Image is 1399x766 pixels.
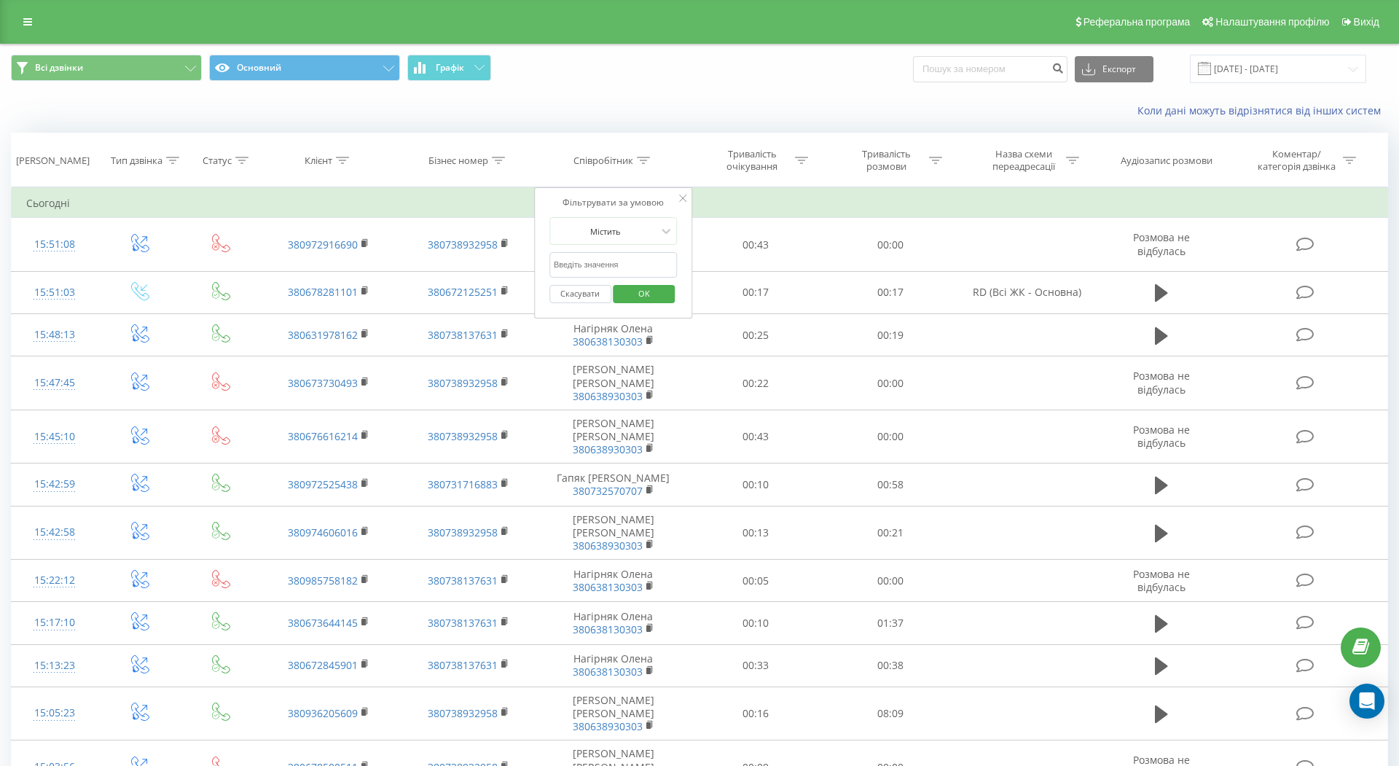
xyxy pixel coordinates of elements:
div: Співробітник [573,155,633,167]
span: Розмова не відбулась [1133,423,1190,450]
a: 380638130303 [573,622,643,636]
td: Гапяк [PERSON_NAME] [538,464,689,506]
a: 380638130303 [573,665,643,679]
td: [PERSON_NAME] [PERSON_NAME] [538,410,689,464]
span: Реферальна програма [1083,16,1191,28]
span: Всі дзвінки [35,62,83,74]
div: 15:42:59 [26,470,83,499]
a: 380738137631 [428,616,498,630]
span: Налаштування профілю [1215,16,1329,28]
td: 00:00 [823,218,957,272]
span: OK [624,282,665,305]
td: 01:37 [823,602,957,644]
button: OK [614,285,675,303]
a: 380638130303 [573,335,643,348]
a: 380738932958 [428,525,498,539]
a: 380638130303 [573,580,643,594]
td: 00:17 [689,271,823,313]
td: Нагірняк Олена [538,602,689,644]
a: 380738932958 [428,238,498,251]
div: Тривалість очікування [713,148,791,173]
a: 380738932958 [428,376,498,390]
td: 00:38 [823,644,957,687]
a: 380936205609 [288,706,358,720]
div: Тривалість розмови [847,148,925,173]
div: Статус [203,155,232,167]
button: Основний [209,55,400,81]
td: 00:13 [689,506,823,560]
td: Сьогодні [12,189,1388,218]
div: Бізнес номер [428,155,488,167]
div: Аудіозапис розмови [1121,155,1212,167]
div: Назва схеми переадресації [984,148,1062,173]
a: 380731716883 [428,477,498,491]
td: 00:00 [823,356,957,410]
a: 380738932958 [428,429,498,443]
button: Всі дзвінки [11,55,202,81]
a: 380738932958 [428,706,498,720]
a: 380738137631 [428,328,498,342]
div: 15:45:10 [26,423,83,451]
td: 00:10 [689,602,823,644]
button: Експорт [1075,56,1153,82]
td: 00:19 [823,314,957,356]
td: 00:43 [689,218,823,272]
a: 380673644145 [288,616,358,630]
td: 00:43 [689,410,823,464]
a: 380631978162 [288,328,358,342]
a: 380738137631 [428,574,498,587]
td: [PERSON_NAME] [PERSON_NAME] [538,687,689,740]
div: Open Intercom Messenger [1349,684,1384,719]
a: 380972525438 [288,477,358,491]
td: 00:17 [823,271,957,313]
td: Нагірняк Олена [538,644,689,687]
a: 380678281101 [288,285,358,299]
td: 00:00 [823,410,957,464]
input: Введіть значення [549,252,678,278]
div: [PERSON_NAME] [16,155,90,167]
td: 00:05 [689,560,823,602]
a: 380673730493 [288,376,358,390]
a: 380972916690 [288,238,358,251]
a: Коли дані можуть відрізнятися вiд інших систем [1137,103,1388,117]
a: 380985758182 [288,574,358,587]
td: [PERSON_NAME] [PERSON_NAME] [538,506,689,560]
a: 380672845901 [288,658,358,672]
button: Графік [407,55,491,81]
span: Графік [436,63,464,73]
div: 15:51:03 [26,278,83,307]
td: 00:22 [689,356,823,410]
td: 08:09 [823,687,957,740]
div: 15:51:08 [26,230,83,259]
div: 15:05:23 [26,699,83,727]
td: Нагірняк Олена [538,560,689,602]
div: 15:22:12 [26,566,83,595]
div: Коментар/категорія дзвінка [1254,148,1339,173]
td: [PERSON_NAME] [PERSON_NAME] [538,356,689,410]
td: RD (Всі ЖК - Основна) [957,271,1097,313]
a: 380974606016 [288,525,358,539]
div: Клієнт [305,155,332,167]
div: 15:17:10 [26,609,83,637]
span: Розмова не відбулась [1133,567,1190,594]
td: 00:00 [823,560,957,602]
span: Вихід [1354,16,1379,28]
a: 380732570707 [573,484,643,498]
a: 380638930303 [573,719,643,733]
td: Нагірняк Олена [538,314,689,356]
div: 15:13:23 [26,652,83,680]
span: Розмова не відбулась [1133,369,1190,396]
input: Пошук за номером [913,56,1067,82]
a: 380638930303 [573,389,643,403]
td: 00:21 [823,506,957,560]
div: 15:47:45 [26,369,83,397]
a: 380676616214 [288,429,358,443]
a: 380638930303 [573,539,643,552]
a: 380638930303 [573,442,643,456]
div: 15:42:58 [26,518,83,547]
a: 380738137631 [428,658,498,672]
td: 00:10 [689,464,823,506]
div: Тип дзвінка [111,155,162,167]
td: 00:33 [689,644,823,687]
div: Фільтрувати за умовою [549,195,678,210]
